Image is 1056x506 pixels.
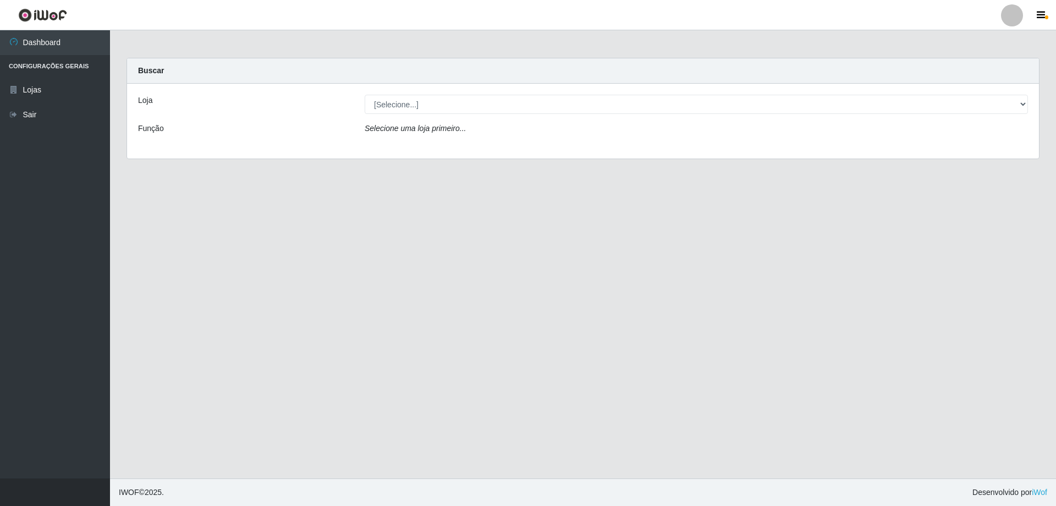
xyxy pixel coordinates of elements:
label: Loja [138,95,152,106]
i: Selecione uma loja primeiro... [365,124,466,133]
span: IWOF [119,488,139,497]
label: Função [138,123,164,134]
span: Desenvolvido por [972,487,1047,498]
a: iWof [1032,488,1047,497]
strong: Buscar [138,66,164,75]
img: CoreUI Logo [18,8,67,22]
span: © 2025 . [119,487,164,498]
